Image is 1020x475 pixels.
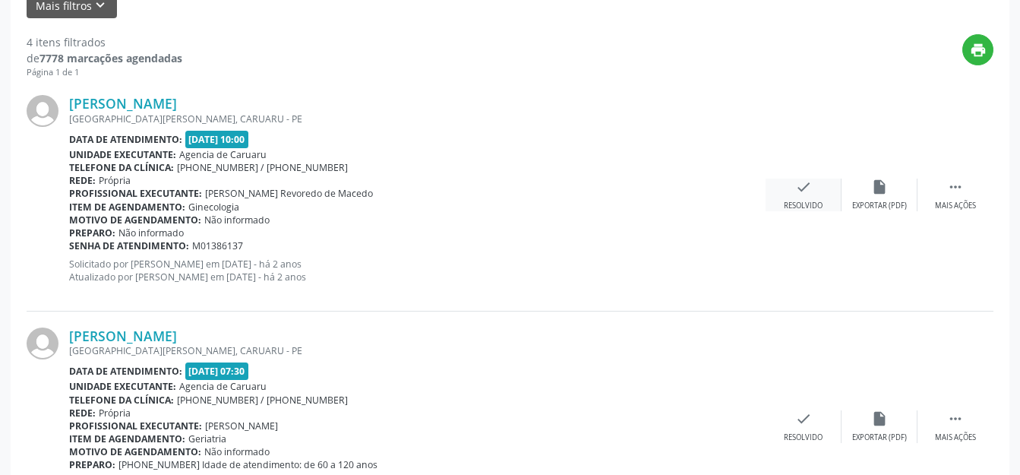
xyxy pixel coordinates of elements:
[935,432,976,443] div: Mais ações
[205,420,278,432] span: [PERSON_NAME]
[188,201,239,214] span: Ginecologia
[27,34,182,50] div: 4 itens filtrados
[179,148,267,161] span: Agencia de Caruaru
[118,458,377,471] span: [PHONE_NUMBER] Idade de atendimento: de 60 a 120 anos
[69,432,185,445] b: Item de agendamento:
[39,51,182,65] strong: 7778 marcações agendadas
[204,214,270,226] span: Não informado
[69,445,201,458] b: Motivo de agendamento:
[188,432,226,445] span: Geriatria
[179,380,267,393] span: Agencia de Caruaru
[69,420,202,432] b: Profissional executante:
[69,226,115,239] b: Preparo:
[69,239,189,252] b: Senha de atendimento:
[970,42,987,59] i: print
[27,328,58,359] img: img
[852,201,907,211] div: Exportar (PDF)
[784,432,823,443] div: Resolvido
[185,131,249,148] span: [DATE] 10:00
[177,394,348,407] span: [PHONE_NUMBER] / [PHONE_NUMBER]
[205,187,373,200] span: [PERSON_NAME] Revoredo de Macedo
[69,458,115,471] b: Preparo:
[27,66,182,79] div: Página 1 de 1
[784,201,823,211] div: Resolvido
[99,174,131,187] span: Própria
[962,34,993,65] button: print
[27,95,58,127] img: img
[177,161,348,174] span: [PHONE_NUMBER] / [PHONE_NUMBER]
[69,161,174,174] b: Telefone da clínica:
[69,214,201,226] b: Motivo de agendamento:
[99,407,131,420] span: Própria
[69,407,96,420] b: Rede:
[795,410,812,427] i: check
[69,380,176,393] b: Unidade executante:
[935,201,976,211] div: Mais ações
[871,179,888,195] i: insert_drive_file
[69,258,766,283] p: Solicitado por [PERSON_NAME] em [DATE] - há 2 anos Atualizado por [PERSON_NAME] em [DATE] - há 2 ...
[204,445,270,458] span: Não informado
[69,328,177,344] a: [PERSON_NAME]
[27,50,182,66] div: de
[947,179,964,195] i: 
[795,179,812,195] i: check
[69,201,185,214] b: Item de agendamento:
[185,363,249,380] span: [DATE] 07:30
[69,95,177,112] a: [PERSON_NAME]
[852,432,907,443] div: Exportar (PDF)
[69,112,766,125] div: [GEOGRAPHIC_DATA][PERSON_NAME], CARUARU - PE
[69,133,182,146] b: Data de atendimento:
[69,174,96,187] b: Rede:
[69,148,176,161] b: Unidade executante:
[947,410,964,427] i: 
[871,410,888,427] i: insert_drive_file
[69,365,182,378] b: Data de atendimento:
[69,344,766,357] div: [GEOGRAPHIC_DATA][PERSON_NAME], CARUARU - PE
[192,239,243,252] span: M01386137
[69,394,174,407] b: Telefone da clínica:
[69,187,202,200] b: Profissional executante:
[118,226,184,239] span: Não informado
